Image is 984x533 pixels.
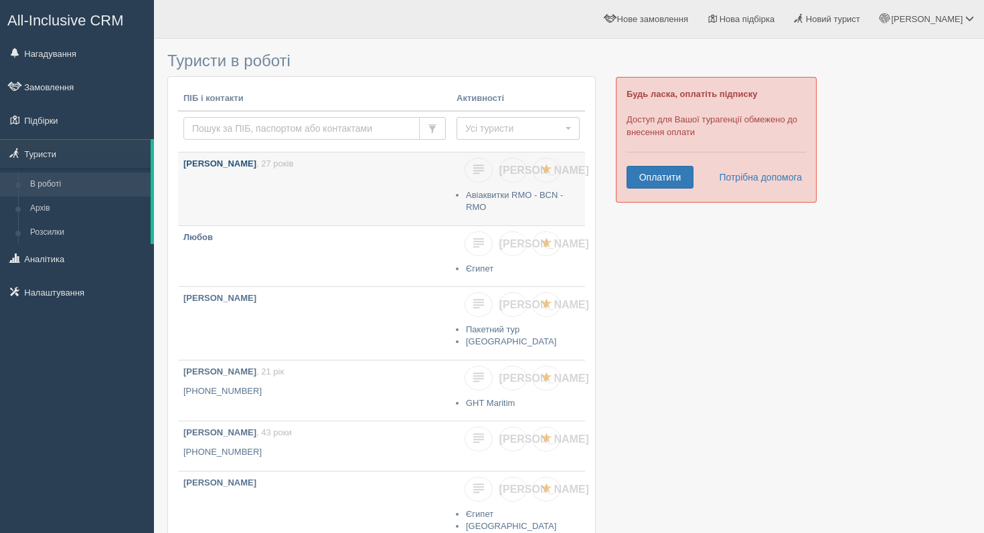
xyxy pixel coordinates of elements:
p: [PHONE_NUMBER] [183,385,446,398]
th: Активності [451,87,585,111]
b: [PERSON_NAME] [183,158,256,169]
span: [PERSON_NAME] [499,299,589,310]
div: Доступ для Вашої турагенції обмежено до внесення оплати [616,77,817,203]
a: Розсилки [24,221,151,245]
span: Усі туристи [465,122,562,135]
b: [PERSON_NAME] [183,293,256,303]
span: Туристи в роботі [167,51,291,70]
a: [PERSON_NAME] [499,427,527,451]
a: В роботі [24,173,151,197]
a: Єгипет [466,263,493,274]
a: [PERSON_NAME] [499,158,527,183]
span: [PERSON_NAME] [891,14,963,24]
a: Потрібна допомога [710,166,803,189]
span: [PERSON_NAME] [499,433,589,445]
span: All-Inclusive CRM [7,12,124,29]
a: [PERSON_NAME], 43 роки [PHONE_NUMBER] [178,421,451,471]
span: Нове замовлення [617,14,688,24]
a: GHT Maritim [466,398,515,408]
span: [PERSON_NAME] [499,484,589,495]
input: Пошук за ПІБ, паспортом або контактами [183,117,420,140]
b: Будь ласка, оплатіть підписку [627,89,757,99]
span: [PERSON_NAME] [499,165,589,176]
a: Любов [178,226,451,286]
a: [PERSON_NAME], 21 рік [PHONE_NUMBER] [178,360,451,421]
a: Авіаквитки RMO - BCN - RMO [466,190,563,213]
th: ПІБ і контакти [178,87,451,111]
a: All-Inclusive CRM [1,1,153,37]
a: [PERSON_NAME] [499,231,527,256]
a: [PERSON_NAME] [499,292,527,317]
a: Оплатити [627,166,693,189]
span: [PERSON_NAME] [499,238,589,249]
a: [PERSON_NAME] [499,366,527,391]
b: Любов [183,232,213,242]
span: [PERSON_NAME] [499,372,589,384]
a: [PERSON_NAME], 27 років [178,152,451,225]
span: , 43 роки [256,427,292,437]
a: [PERSON_NAME] [178,287,451,360]
span: , 21 рік [256,366,284,377]
a: [PERSON_NAME] [499,477,527,502]
p: [PHONE_NUMBER] [183,446,446,459]
a: [GEOGRAPHIC_DATA] [466,336,556,346]
button: Усі туристи [457,117,580,140]
a: [GEOGRAPHIC_DATA] [466,521,556,531]
b: [PERSON_NAME] [183,366,256,377]
span: , 27 років [256,158,293,169]
b: [PERSON_NAME] [183,427,256,437]
span: Нова підбірка [720,14,775,24]
span: Новий турист [806,14,860,24]
a: Пакетний тур [466,324,519,334]
b: [PERSON_NAME] [183,477,256,488]
a: Архів [24,197,151,221]
a: Єгипет [466,509,493,519]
